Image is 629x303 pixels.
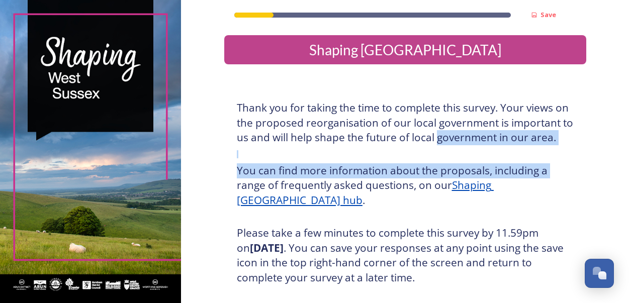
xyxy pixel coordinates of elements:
[237,178,494,207] a: Shaping [GEOGRAPHIC_DATA] hub
[250,241,284,255] strong: [DATE]
[237,226,574,285] h3: Please take a few minutes to complete this survey by 11.59pm on . You can save your responses at ...
[228,39,582,60] div: Shaping [GEOGRAPHIC_DATA]
[585,259,614,288] button: Open Chat
[237,163,574,208] h3: You can find more information about the proposals, including a range of frequently asked question...
[237,100,574,145] h3: Thank you for taking the time to complete this survey. Your views on the proposed reorganisation ...
[541,10,556,19] strong: Save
